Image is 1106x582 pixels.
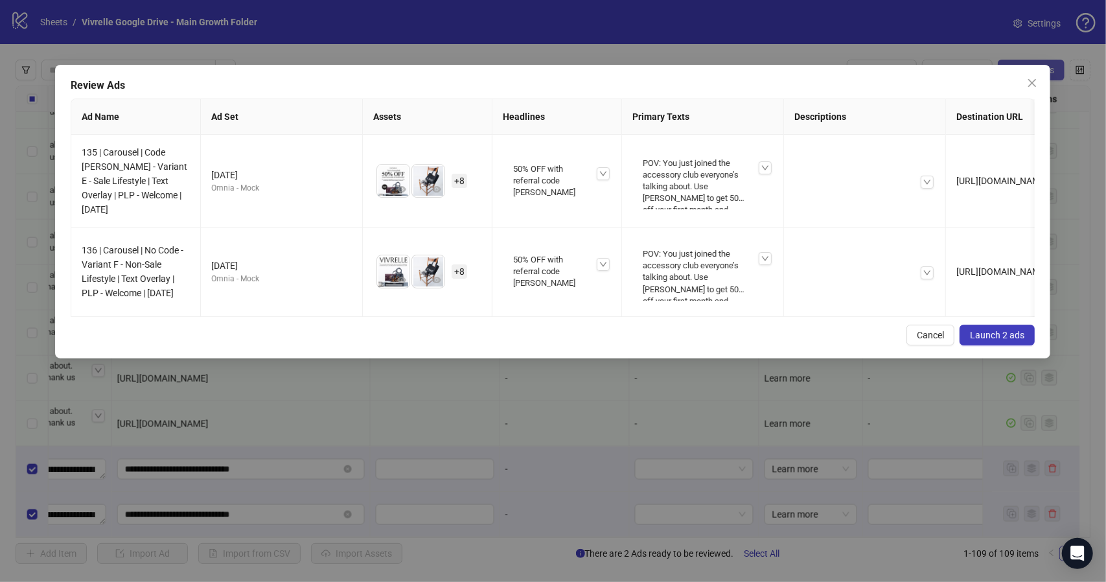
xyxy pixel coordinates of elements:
th: Ad Name [71,99,201,135]
button: Preview [394,272,409,288]
div: [DATE] [211,259,352,273]
div: POV: You just joined the accessory club everyone’s talking about. Use [PERSON_NAME] to get 50% of... [638,243,768,301]
div: Omnia - Mock [211,273,352,285]
img: Asset 2 [412,255,444,288]
div: Omnia - Mock [211,182,352,194]
div: Review Ads [71,78,1035,93]
div: 50% OFF with referral code [PERSON_NAME] [508,249,606,295]
th: Assets [363,99,492,135]
button: Preview [429,181,444,197]
button: Preview [394,181,409,197]
span: down [761,164,769,172]
span: [URL][DOMAIN_NAME] [956,266,1048,277]
img: Asset 2 [412,165,444,197]
span: eye [397,275,406,285]
span: eye [432,275,441,285]
span: down [599,170,607,178]
span: close [1028,78,1038,88]
button: Preview [429,272,444,288]
img: Asset 1 [377,255,409,288]
span: eye [397,185,406,194]
div: [DATE] [211,168,352,182]
img: Asset 1 [377,165,409,197]
th: Ad Set [201,99,363,135]
span: eye [432,185,441,194]
span: Cancel [917,330,945,340]
th: Headlines [492,99,622,135]
span: 135 | Carousel | Code [PERSON_NAME] - Variant E - Sale Lifestyle | Text Overlay | PLP - Welcome |... [82,147,187,215]
button: Close [1022,73,1043,93]
span: [URL][DOMAIN_NAME] [956,176,1048,186]
span: + 8 [452,174,467,188]
span: Launch 2 ads [971,330,1025,340]
th: Descriptions [784,99,946,135]
span: down [599,261,607,268]
div: Open Intercom Messenger [1062,538,1093,569]
span: down [761,255,769,262]
button: Launch 2 ads [960,325,1035,345]
div: POV: You just joined the accessory club everyone’s talking about. Use [PERSON_NAME] to get 50% of... [638,152,768,210]
span: down [923,178,931,186]
th: Primary Texts [622,99,784,135]
span: + 8 [452,264,467,279]
span: 136 | Carousel | No Code - Variant F - Non-Sale Lifestyle | Text Overlay | PLP - Welcome | [DATE] [82,245,183,298]
button: Cancel [907,325,955,345]
div: 50% OFF with referral code [PERSON_NAME] [508,158,606,204]
span: down [923,269,931,277]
